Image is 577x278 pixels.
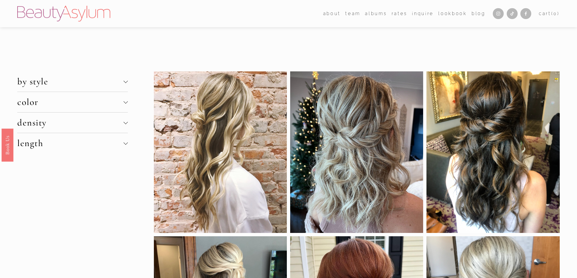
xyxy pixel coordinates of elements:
span: length [17,138,123,149]
a: albums [365,9,387,18]
a: folder dropdown [345,9,360,18]
span: team [345,10,360,18]
span: density [17,117,123,128]
span: by style [17,76,123,87]
a: Inquire [412,9,434,18]
a: Book Us [2,128,13,161]
a: 0 items in cart [539,10,560,18]
a: folder dropdown [323,9,341,18]
a: Instagram [493,8,504,19]
span: ( ) [551,11,560,16]
span: 0 [553,11,557,16]
a: Rates [392,9,407,18]
span: color [17,96,123,108]
button: by style [17,71,128,92]
button: color [17,92,128,112]
img: Beauty Asylum | Bridal Hair &amp; Makeup Charlotte &amp; Atlanta [17,6,110,21]
button: density [17,113,128,133]
a: Facebook [520,8,531,19]
button: length [17,133,128,153]
span: about [323,10,341,18]
a: Lookbook [438,9,467,18]
a: Blog [472,9,486,18]
a: TikTok [507,8,518,19]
